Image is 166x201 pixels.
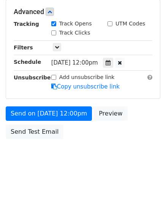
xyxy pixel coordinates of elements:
a: Copy unsubscribe link [51,83,120,90]
label: Track Clicks [59,29,90,37]
a: Preview [94,106,127,121]
strong: Unsubscribe [14,74,51,81]
label: UTM Codes [115,20,145,28]
span: [DATE] 12:00pm [51,59,98,66]
h5: Advanced [14,8,152,16]
label: Track Opens [59,20,92,28]
strong: Schedule [14,59,41,65]
a: Send on [DATE] 12:00pm [6,106,92,121]
strong: Tracking [14,21,39,27]
strong: Filters [14,44,33,51]
a: Send Test Email [6,125,63,139]
label: Add unsubscribe link [59,73,115,81]
iframe: Chat Widget [128,165,166,201]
